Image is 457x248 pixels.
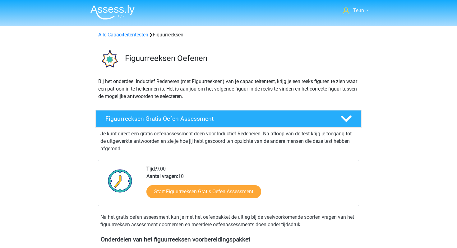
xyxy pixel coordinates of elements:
[146,166,156,172] b: Tijd:
[96,46,122,73] img: figuurreeksen
[353,7,364,13] span: Teun
[100,130,357,152] p: Je kunt direct een gratis oefenassessment doen voor Inductief Redeneren. Na afloop van de test kr...
[125,54,357,63] h3: Figuurreeksen Oefenen
[104,165,136,196] img: Klok
[98,213,359,228] div: Na het gratis oefen assessment kun je met het oefenpakket de uitleg bij de veelvoorkomende soorte...
[93,110,364,128] a: Figuurreeksen Gratis Oefen Assessment
[142,165,358,206] div: 9:00 10
[101,236,356,243] h4: Onderdelen van het figuurreeksen voorbereidingspakket
[340,7,372,14] a: Teun
[146,173,178,179] b: Aantal vragen:
[105,115,330,122] h4: Figuurreeksen Gratis Oefen Assessment
[90,5,135,20] img: Assessly
[146,185,261,198] a: Start Figuurreeksen Gratis Oefen Assessment
[96,31,361,39] div: Figuurreeksen
[98,78,359,100] p: Bij het onderdeel Inductief Redeneren (met Figuurreeksen) van je capaciteitentest, krijg je een r...
[98,32,148,38] a: Alle Capaciteitentesten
